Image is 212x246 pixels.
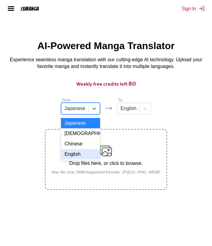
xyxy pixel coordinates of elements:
[47,161,165,166] p: Drop files here, or click to browse.
[7,5,15,12] img: hamburger
[47,170,165,174] small: Max file size: 5MB • Supported formats: JP(E)G, PNG, WEBP
[18,6,50,12] a: IsManga
[15,80,197,87] h3: Weekly free credits left:
[199,5,205,12] img: Sign out
[61,149,100,159] div: English
[128,80,136,87] span: 80
[38,40,175,52] h1: AI-Powered Manga Translator
[105,105,112,112] img: Languages icon
[21,6,39,12] div: IsManga
[61,128,100,139] div: [DEMOGRAPHIC_DATA]
[61,118,100,128] div: Japanese
[62,98,71,102] label: From
[118,98,122,102] label: To
[61,139,100,149] div: Chinese
[182,5,205,12] button: Sign In
[5,56,207,70] p: Experience seamless manga translation with our cutting-edge AI technology. Upload your favorite m...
